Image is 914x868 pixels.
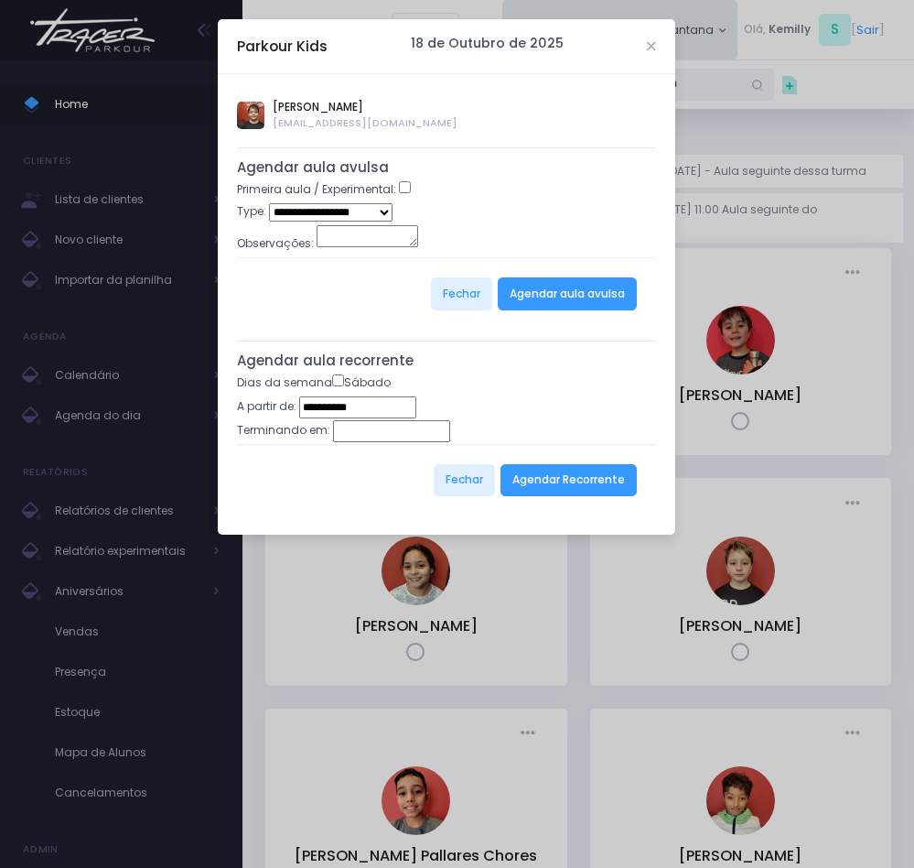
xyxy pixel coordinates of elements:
[500,464,637,497] button: Agendar Recorrente
[273,99,457,115] span: [PERSON_NAME]
[237,398,296,415] label: A partir de:
[273,115,457,131] span: [EMAIL_ADDRESS][DOMAIN_NAME]
[237,203,266,220] label: Type:
[237,181,396,198] label: Primeira aula / Experimental:
[332,374,344,386] input: Sábado
[237,159,656,176] h5: Agendar aula avulsa
[237,374,656,516] form: Dias da semana
[332,374,391,391] label: Sábado
[431,277,492,310] button: Fechar
[237,235,314,252] label: Observações:
[237,422,330,439] label: Terminando em:
[237,36,328,57] h5: Parkour Kids
[237,353,656,369] h5: Agendar aula recorrente
[411,36,564,51] h6: 18 de Outubro de 2025
[434,464,495,497] button: Fechar
[647,42,656,51] button: Close
[498,277,637,310] button: Agendar aula avulsa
